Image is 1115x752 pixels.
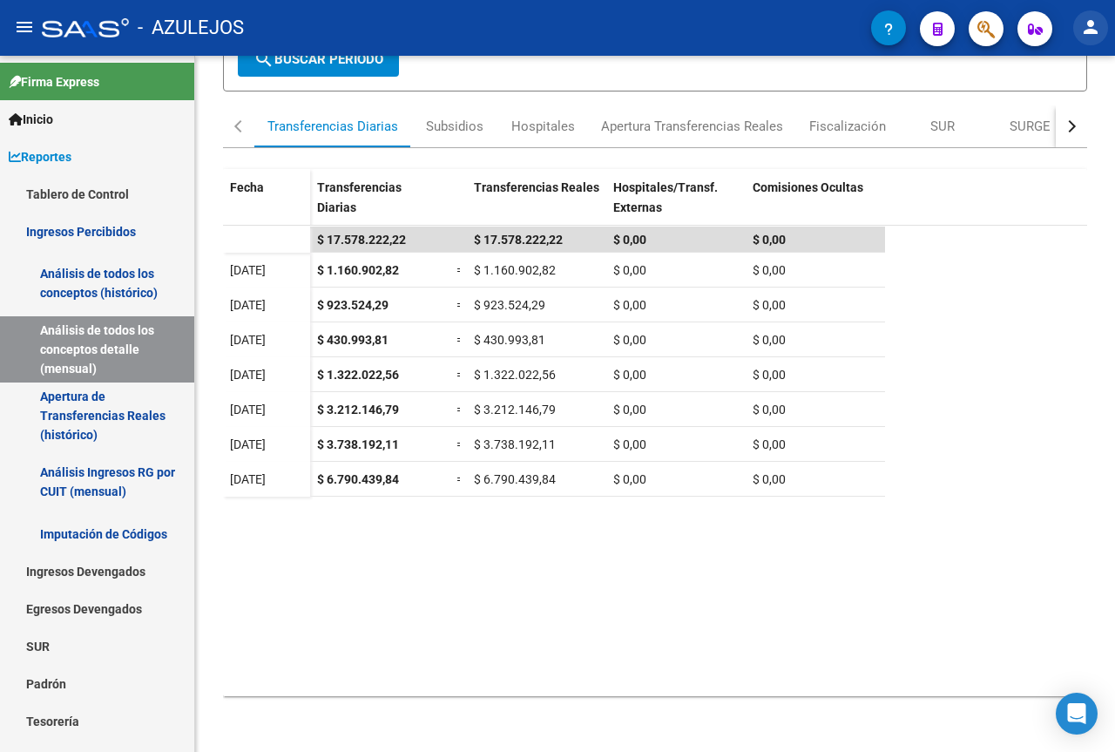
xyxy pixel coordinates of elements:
span: $ 0,00 [753,437,786,451]
span: Buscar Período [253,51,383,67]
span: [DATE] [230,403,266,417]
span: = [456,437,463,451]
span: Inicio [9,110,53,129]
span: $ 0,00 [753,472,786,486]
div: Fiscalización [809,117,886,136]
span: $ 0,00 [613,403,646,417]
span: $ 1.160.902,82 [474,263,556,277]
button: Buscar Período [238,42,399,77]
span: $ 430.993,81 [474,333,545,347]
span: $ 3.212.146,79 [317,403,399,417]
span: Transferencias Diarias [317,180,402,214]
span: $ 0,00 [613,298,646,312]
span: $ 0,00 [613,263,646,277]
div: Apertura Transferencias Reales [601,117,783,136]
span: - AZULEJOS [138,9,244,47]
span: $ 0,00 [753,233,786,247]
span: Comisiones Ocultas [753,180,863,194]
span: $ 17.578.222,22 [474,233,563,247]
span: $ 0,00 [753,403,786,417]
span: $ 0,00 [753,298,786,312]
span: = [456,333,463,347]
div: Open Intercom Messenger [1056,693,1098,735]
span: = [456,298,463,312]
mat-icon: menu [14,17,35,37]
div: SURGE [1010,117,1051,136]
div: Hospitales [511,117,575,136]
span: $ 3.212.146,79 [474,403,556,417]
span: $ 923.524,29 [474,298,545,312]
span: [DATE] [230,263,266,277]
span: $ 1.160.902,82 [317,263,399,277]
span: $ 17.578.222,22 [317,233,406,247]
span: [DATE] [230,333,266,347]
div: SUR [930,117,955,136]
div: Subsidios [426,117,483,136]
span: Reportes [9,147,71,166]
span: $ 1.322.022,56 [474,368,556,382]
span: Hospitales/Transf. Externas [613,180,718,214]
span: Transferencias Reales [474,180,599,194]
span: = [456,368,463,382]
span: $ 0,00 [753,263,786,277]
datatable-header-cell: Fecha [223,169,310,242]
span: $ 0,00 [613,472,646,486]
datatable-header-cell: Transferencias Diarias [310,169,449,242]
span: [DATE] [230,298,266,312]
span: $ 0,00 [613,368,646,382]
span: $ 3.738.192,11 [474,437,556,451]
datatable-header-cell: Transferencias Reales [467,169,606,242]
span: $ 0,00 [753,333,786,347]
span: $ 1.322.022,56 [317,368,399,382]
span: Fecha [230,180,264,194]
span: [DATE] [230,368,266,382]
mat-icon: search [253,49,274,70]
span: = [456,403,463,417]
span: [DATE] [230,472,266,486]
span: $ 6.790.439,84 [317,472,399,486]
span: = [456,263,463,277]
div: Transferencias Diarias [267,117,398,136]
span: $ 6.790.439,84 [474,472,556,486]
datatable-header-cell: Comisiones Ocultas [746,169,885,242]
span: $ 430.993,81 [317,333,389,347]
span: $ 923.524,29 [317,298,389,312]
span: $ 0,00 [613,333,646,347]
span: = [456,472,463,486]
span: $ 0,00 [613,233,646,247]
span: [DATE] [230,437,266,451]
datatable-header-cell: Hospitales/Transf. Externas [606,169,746,242]
span: Firma Express [9,72,99,91]
span: $ 0,00 [613,437,646,451]
span: $ 0,00 [753,368,786,382]
span: $ 3.738.192,11 [317,437,399,451]
mat-icon: person [1080,17,1101,37]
